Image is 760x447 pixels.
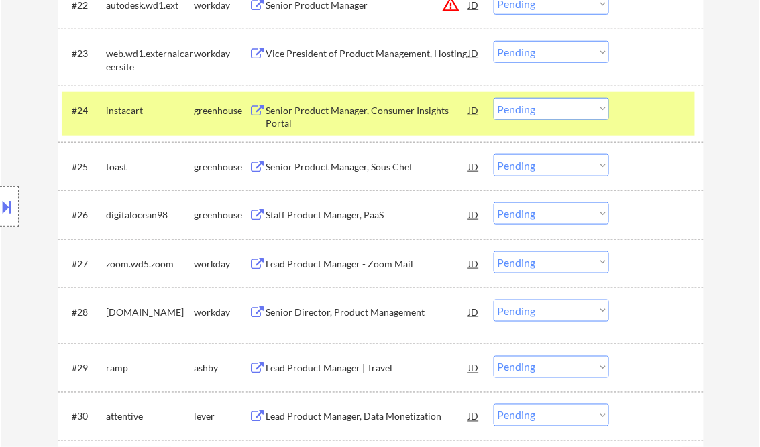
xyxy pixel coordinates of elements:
[468,98,481,122] div: JD
[468,404,481,428] div: JD
[468,356,481,380] div: JD
[468,41,481,65] div: JD
[107,410,195,424] div: attentive
[266,306,469,319] div: Senior Director, Product Management
[107,47,195,73] div: web.wd1.externalcareersite
[266,104,469,130] div: Senior Product Manager, Consumer Insights Portal
[72,410,96,424] div: #30
[468,154,481,178] div: JD
[468,202,481,227] div: JD
[72,47,96,60] div: #23
[266,362,469,375] div: Lead Product Manager | Travel
[266,160,469,174] div: Senior Product Manager, Sous Chef
[195,362,250,375] div: ashby
[266,257,469,271] div: Lead Product Manager - Zoom Mail
[107,362,195,375] div: ramp
[195,47,250,60] div: workday
[468,300,481,324] div: JD
[468,251,481,275] div: JD
[266,208,469,222] div: Staff Product Manager, PaaS
[195,410,250,424] div: lever
[266,47,469,60] div: Vice President of Product Management, Hosting
[266,410,469,424] div: Lead Product Manager, Data Monetization
[72,362,96,375] div: #29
